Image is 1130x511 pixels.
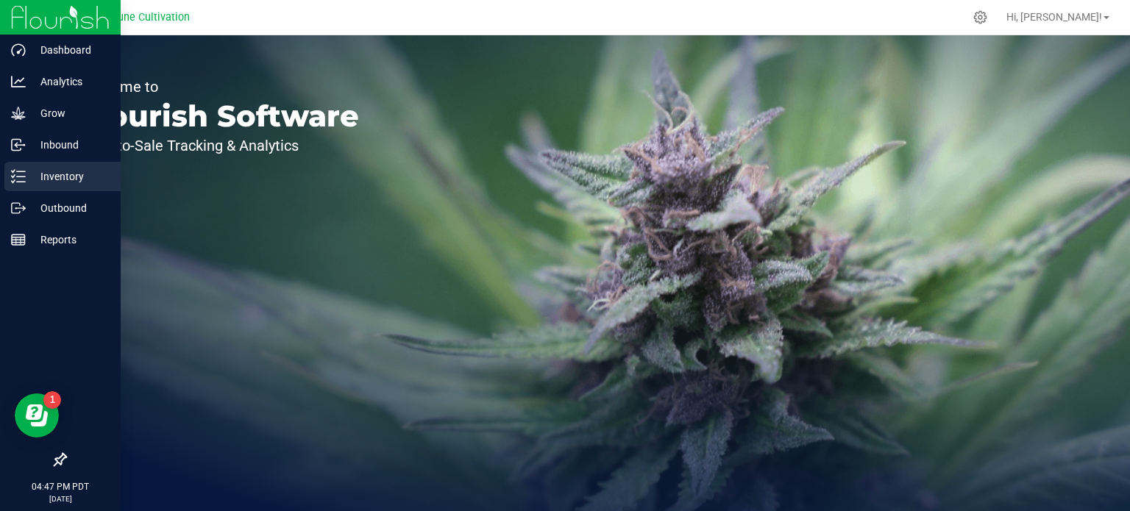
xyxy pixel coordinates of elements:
[26,73,114,90] p: Analytics
[11,137,26,152] inline-svg: Inbound
[11,43,26,57] inline-svg: Dashboard
[26,41,114,59] p: Dashboard
[11,232,26,247] inline-svg: Reports
[15,393,59,437] iframe: Resource center
[26,199,114,217] p: Outbound
[7,493,114,504] p: [DATE]
[26,104,114,122] p: Grow
[79,138,359,153] p: Seed-to-Sale Tracking & Analytics
[111,11,190,24] span: Dune Cultivation
[26,168,114,185] p: Inventory
[11,106,26,121] inline-svg: Grow
[11,169,26,184] inline-svg: Inventory
[26,231,114,249] p: Reports
[11,201,26,215] inline-svg: Outbound
[1006,11,1102,23] span: Hi, [PERSON_NAME]!
[7,480,114,493] p: 04:47 PM PDT
[971,10,989,24] div: Manage settings
[26,136,114,154] p: Inbound
[11,74,26,89] inline-svg: Analytics
[79,101,359,131] p: Flourish Software
[43,391,61,409] iframe: Resource center unread badge
[79,79,359,94] p: Welcome to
